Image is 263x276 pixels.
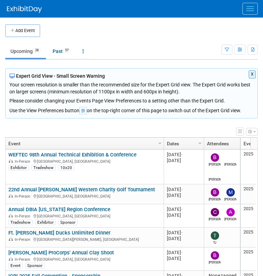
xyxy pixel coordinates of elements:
div: [DATE] [167,152,201,158]
div: Myers Carpenter [224,197,237,202]
div: Branden Peterson [209,197,221,202]
img: TJ Williams [211,231,219,240]
div: Tradeshow [31,165,56,170]
div: [DATE] [167,192,201,198]
a: Ft. [PERSON_NAME] Ducks Unlimited Dinner [8,230,110,236]
div: [GEOGRAPHIC_DATA], [GEOGRAPHIC_DATA] [8,193,161,199]
button: Add Event [5,24,40,37]
a: Dates [167,138,199,149]
div: Tradeshow [8,220,33,225]
span: In-Person [15,159,32,164]
button: Menu [242,3,258,15]
a: Column Settings [196,138,204,148]
img: Bobby Oyenarte [211,153,219,162]
div: Branden Peterson [209,260,221,265]
img: In-Person Event [9,214,13,217]
a: Event [8,138,159,149]
div: [DATE] [167,255,201,261]
img: Alexander Ciasca [226,208,235,216]
div: Expert Grid View - Small Screen Warning [9,72,254,79]
span: 28 [33,48,41,53]
div: TJ Williams [209,240,221,245]
div: [GEOGRAPHIC_DATA][PERSON_NAME], [GEOGRAPHIC_DATA] [8,236,161,242]
a: Annual DBIA [US_STATE] Region Conference [8,206,110,213]
img: In-Person Event [9,159,13,163]
span: - [181,187,183,192]
div: [GEOGRAPHIC_DATA], [GEOGRAPHIC_DATA] [8,158,161,164]
div: Use the View Preferences button on the top-right corner of this page to switch out of the Expert ... [9,104,254,114]
div: [DATE] [167,230,201,236]
div: Your screen resolution is smaller than the recommended size for the Expert Grid view. The Expert ... [9,79,254,104]
span: 57 [63,48,71,53]
img: ExhibitDay [7,6,42,13]
div: [DATE] [167,158,201,163]
div: Sponsor [25,263,45,268]
a: WEFTEC 98th Annual Technical Exhibition & Conference [8,152,137,158]
div: Event [8,263,23,268]
span: - [181,152,183,157]
div: Bobby Oyenarte [209,162,221,167]
div: [GEOGRAPHIC_DATA], [GEOGRAPHIC_DATA] [8,213,161,219]
span: - [181,207,183,212]
div: [DATE] [167,206,201,212]
div: [DATE] [167,250,201,255]
span: Column Settings [197,140,203,146]
span: In-Person [15,214,32,219]
div: Alan Raymond [224,162,237,167]
div: [DATE] [167,236,201,242]
img: Branden Peterson [211,188,219,197]
div: Kristin Elliott [209,177,221,182]
a: Upcoming28 [5,45,46,58]
span: In-Person [15,194,32,199]
div: Sponsor [58,220,78,225]
a: [PERSON_NAME] ProCorps' Annual Clay Shoot [8,250,114,256]
img: Myers Carpenter [226,188,235,197]
span: In-Person [15,257,32,262]
span: Column Settings [157,140,163,146]
div: [DATE] [167,212,201,218]
img: Kristin Elliott [211,168,219,177]
button: X [249,70,256,78]
a: Past57 [47,45,76,58]
a: 22nd Annual [PERSON_NAME] Western Charity Golf Tournament [8,186,155,193]
div: Exhibitor [8,165,29,170]
div: 10x20 [58,165,74,170]
a: Column Settings [156,138,164,148]
div: Cameron Kenyon [209,216,221,222]
div: Please consider changing your Events Page View Preferences to a setting other than the Expert Grid. [9,95,254,104]
div: [DATE] [167,186,201,192]
img: In-Person Event [9,237,13,241]
div: Exhibitor [35,220,56,225]
div: Alexander Ciasca [224,216,237,222]
div: [GEOGRAPHIC_DATA], [GEOGRAPHIC_DATA] [8,256,161,262]
img: Alan Raymond [226,153,235,162]
img: Cameron Kenyon [211,208,219,216]
img: In-Person Event [9,194,13,198]
span: - [181,230,183,235]
span: In-Person [15,237,32,242]
span: - [181,250,183,255]
img: Branden Peterson [211,251,219,260]
img: In-Person Event [9,257,13,261]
